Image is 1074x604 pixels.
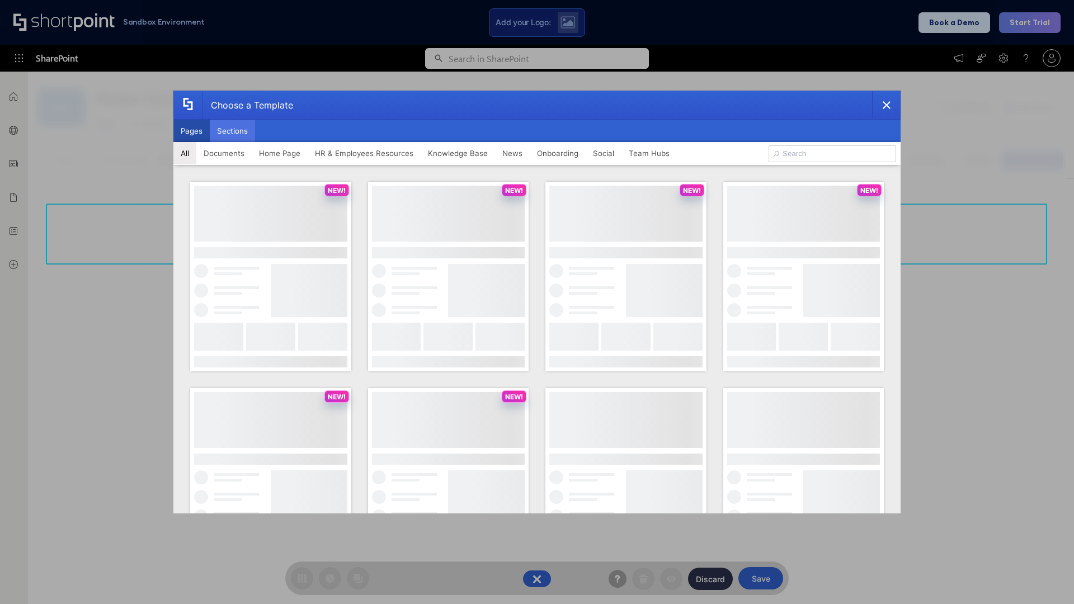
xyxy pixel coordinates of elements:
[173,142,196,164] button: All
[769,145,896,162] input: Search
[495,142,530,164] button: News
[530,142,586,164] button: Onboarding
[505,186,523,195] p: NEW!
[505,393,523,401] p: NEW!
[173,120,210,142] button: Pages
[173,91,901,513] div: template selector
[1018,550,1074,604] iframe: Chat Widget
[683,186,701,195] p: NEW!
[860,186,878,195] p: NEW!
[210,120,255,142] button: Sections
[196,142,252,164] button: Documents
[586,142,621,164] button: Social
[308,142,421,164] button: HR & Employees Resources
[328,393,346,401] p: NEW!
[421,142,495,164] button: Knowledge Base
[202,91,293,119] div: Choose a Template
[621,142,677,164] button: Team Hubs
[328,186,346,195] p: NEW!
[252,142,308,164] button: Home Page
